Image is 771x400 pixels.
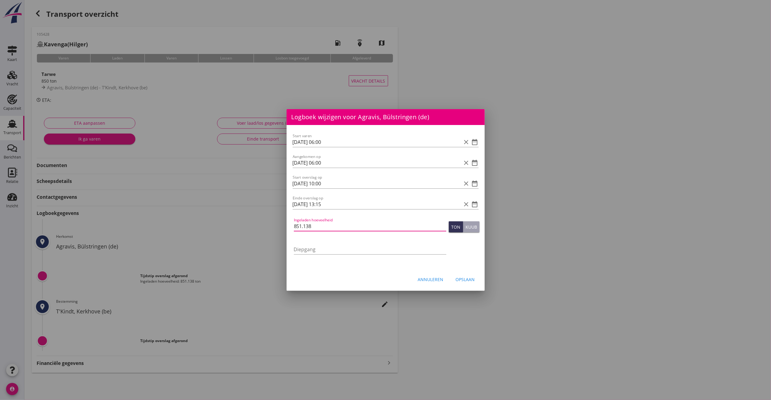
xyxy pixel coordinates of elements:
[287,109,485,125] div: Logboek wijzigen voor Agravis, Bülstringen (de)
[471,159,479,166] i: date_range
[463,159,470,166] i: clear
[449,221,463,232] button: Ton
[293,158,462,168] input: Aangekomen op
[456,276,475,283] div: Opslaan
[294,221,446,231] input: Ingeladen hoeveelheid
[466,224,477,230] div: Kuub
[471,201,479,208] i: date_range
[451,274,480,285] button: Opslaan
[471,138,479,146] i: date_range
[413,274,448,285] button: Annuleren
[463,221,480,232] button: Kuub
[471,180,479,187] i: date_range
[463,138,470,146] i: clear
[293,179,462,188] input: Start overslag op
[463,201,470,208] i: clear
[293,199,462,209] input: Einde overslag op
[418,276,444,283] div: Annuleren
[451,224,460,230] div: Ton
[463,180,470,187] i: clear
[293,137,462,147] input: Start varen
[294,245,446,254] input: Diepgang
